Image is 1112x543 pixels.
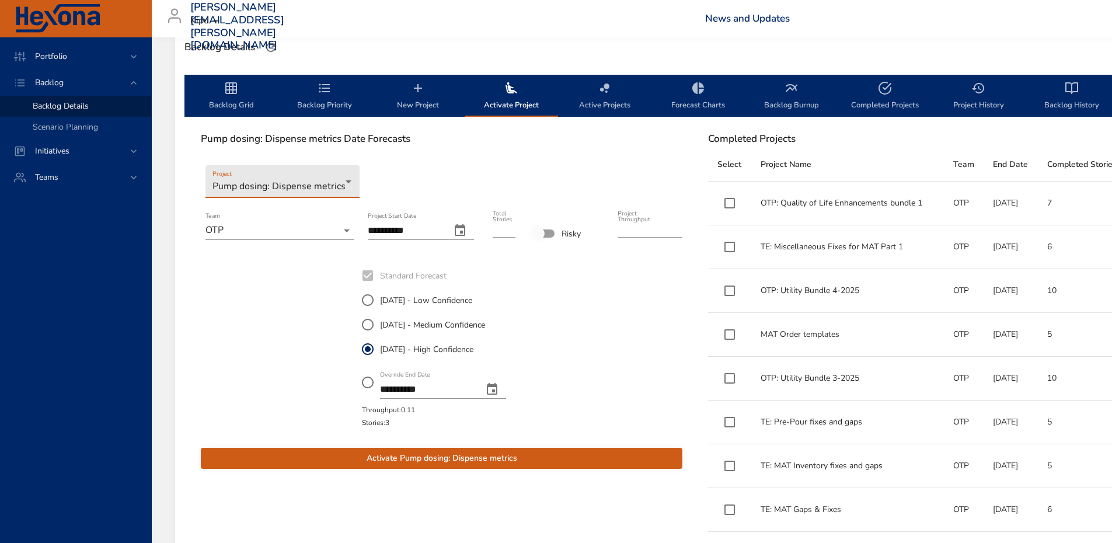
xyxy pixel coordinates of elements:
td: OTP [944,182,984,225]
span: Teams [26,172,68,183]
span: Activate Pump dosing: Dispense metrics [210,451,673,466]
span: Initiatives [26,145,79,156]
th: Team [944,148,984,182]
span: Backlog Burnup [752,81,831,112]
button: change date [478,375,506,403]
label: Team [205,213,220,220]
div: Kipu [190,12,223,30]
label: Total Stories [493,211,512,223]
td: TE: MAT Inventory fixes and gaps [751,444,944,488]
span: Risky [562,228,581,240]
img: Hexona [14,4,102,33]
td: [DATE] [984,225,1037,269]
span: Scenario Planning [33,121,98,133]
td: OTP [944,313,984,357]
td: OTP [944,269,984,313]
span: Backlog [26,77,73,88]
td: MAT Order templates [751,313,944,357]
th: Project Name [751,148,944,182]
td: [DATE] [984,401,1037,444]
th: End Date [984,148,1037,182]
td: OTP [944,488,984,532]
span: Backlog Details [33,100,89,112]
span: Backlog History [1032,81,1111,112]
td: OTP [944,401,984,444]
div: Pump dosing: Dispense metrics [205,165,360,198]
td: [DATE] [984,444,1037,488]
span: Backlog Grid [191,81,271,112]
td: OTP: Utility Bundle 3-2025 [751,357,944,401]
td: [DATE] [984,488,1037,532]
td: TE: Pre-Pour fixes and gaps [751,401,944,444]
span: Throughput: 0.11 [362,405,415,415]
span: Portfolio [26,51,76,62]
h3: [PERSON_NAME][EMAIL_ADDRESS][PERSON_NAME][DOMAIN_NAME] [190,1,284,51]
span: [DATE] - Low Confidence [380,294,472,307]
div: Backlog Details [181,38,259,57]
td: [DATE] [984,182,1037,225]
span: Standard Forecast [380,270,447,282]
button: change date [446,217,474,245]
td: TE: MAT Gaps & Fixes [751,488,944,532]
span: Active Projects [565,81,644,112]
td: OTP [944,357,984,401]
td: [DATE] [984,313,1037,357]
span: [DATE] - High Confidence [380,343,473,356]
td: OTP: Quality of Life Enhancements bundle 1 [751,182,944,225]
div: OTP [205,221,354,240]
label: Project Start Date [368,213,416,220]
label: Override End Date [380,372,430,378]
td: [DATE] [984,269,1037,313]
span: Stories: 3 [362,418,389,427]
a: News and Updates [705,12,790,25]
span: New Project [378,81,458,112]
label: Project Throughput [618,211,666,223]
td: [DATE] [984,357,1037,401]
h6: Pump dosing: Dispense metrics Date Forecasts [201,133,682,145]
span: Forecast Charts [658,81,738,112]
div: StandardForecast [362,288,515,403]
span: Backlog Priority [285,81,364,112]
span: Completed Projects [845,81,925,112]
span: Project History [939,81,1018,112]
td: OTP: Utility Bundle 4-2025 [751,269,944,313]
th: Select [708,148,751,182]
td: TE: Miscellaneous Fixes for MAT Part 1 [751,225,944,269]
button: Activate Pump dosing: Dispense metrics [201,448,682,469]
td: OTP [944,444,984,488]
span: Activate Project [472,81,551,112]
td: OTP [944,225,984,269]
span: [DATE] - Medium Confidence [380,319,485,331]
input: Override End Datechange date [380,380,473,399]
